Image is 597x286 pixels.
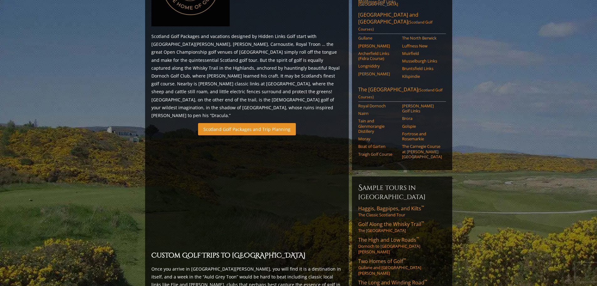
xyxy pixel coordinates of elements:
[424,278,427,284] sup: ™
[358,103,398,108] a: Royal Dornoch
[358,43,398,48] a: [PERSON_NAME]
[358,183,446,201] h6: Sample Tours in [GEOGRAPHIC_DATA]
[402,131,442,142] a: Fortrose and Rosemarkie
[358,86,446,102] a: The [GEOGRAPHIC_DATA](Scotland Golf Courses)
[421,204,424,210] sup: ™
[358,221,446,233] a: Golf Along the Whisky Trail™The [GEOGRAPHIC_DATA]
[421,220,424,225] sup: ™
[151,251,343,261] h2: Custom Golf Trips to [GEOGRAPHIC_DATA]
[358,118,398,134] a: Tain and Glenmorangie Distillery
[402,116,442,121] a: Brora
[151,32,343,119] p: Scotland Golf Packages and vacations designed by Hidden Links Golf start with [GEOGRAPHIC_DATA][P...
[402,51,442,56] a: Muirfield
[358,71,398,76] a: [PERSON_NAME]
[358,51,398,61] a: Archerfield Links (Fidra Course)
[358,87,443,100] span: (Scotland Golf Courses)
[416,236,419,241] sup: ™
[358,258,406,265] span: Two Homes of Golf
[402,74,442,79] a: Kilspindie
[358,19,432,32] span: (Scotland Golf Courses)
[358,35,398,40] a: Gullane
[358,236,446,255] a: The High and Low Roads™Dornoch to [GEOGRAPHIC_DATA][PERSON_NAME]
[402,103,442,114] a: [PERSON_NAME] Golf Links
[358,221,424,228] span: Golf Along the Whisky Trail
[358,152,398,157] a: Traigh Golf Course
[358,279,427,286] span: The Long and Winding Road
[403,257,406,262] sup: ™
[358,236,419,243] span: The High and Low Roads
[358,63,398,68] a: Longniddry
[358,11,446,34] a: [GEOGRAPHIC_DATA] and [GEOGRAPHIC_DATA](Scotland Golf Courses)
[402,124,442,129] a: Golspie
[358,136,398,141] a: Moray
[358,111,398,116] a: Nairn
[358,144,398,149] a: Boat of Garten
[358,258,446,276] a: Two Homes of Golf™Gullane and [GEOGRAPHIC_DATA][PERSON_NAME]
[402,66,442,71] a: Bruntsfield Links
[402,144,442,159] a: The Carnegie Course at [PERSON_NAME][GEOGRAPHIC_DATA]
[358,205,446,218] a: Haggis, Bagpipes, and Kilts™The Classic Scotland Tour
[402,58,442,63] a: Musselburgh Links
[151,139,343,247] iframe: Sir-Nick-favorite-Open-Rota-Venues
[402,43,442,48] a: Luffness New
[402,35,442,40] a: The North Berwick
[358,205,424,212] span: Haggis, Bagpipes, and Kilts
[198,123,296,135] a: Scotland Golf Packages and Trip Planning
